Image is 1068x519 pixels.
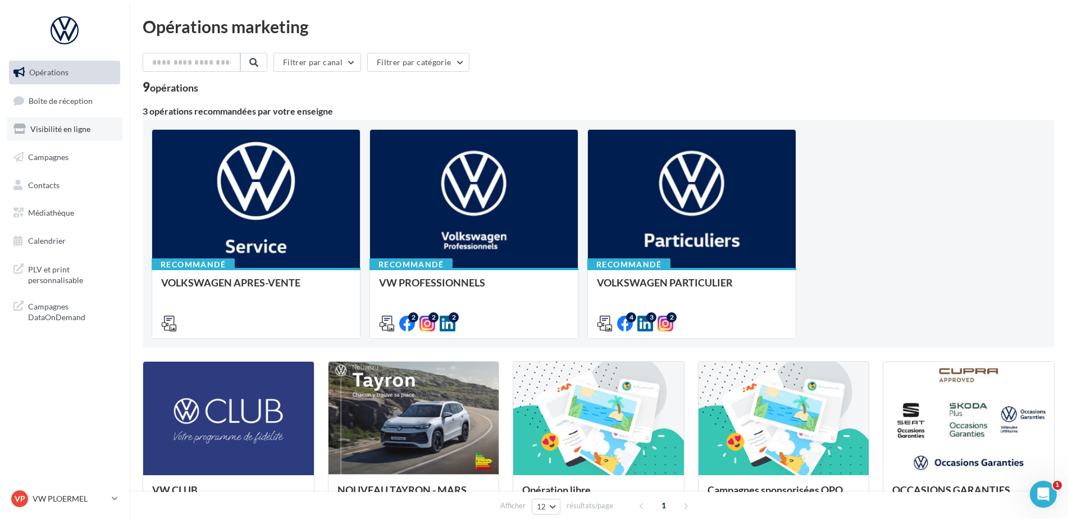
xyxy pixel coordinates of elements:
span: Calendrier [28,236,66,245]
span: VW PROFESSIONNELS [379,276,485,289]
a: VP VW PLOERMEL [9,488,120,509]
span: Médiathèque [28,208,74,217]
span: Opérations [29,67,69,77]
iframe: Intercom live chat [1030,481,1057,508]
span: Visibilité en ligne [30,124,90,134]
div: 4 [626,312,636,322]
button: Filtrer par canal [273,53,361,72]
button: 12 [532,499,560,515]
a: Calendrier [7,229,122,253]
div: 3 [646,312,656,322]
a: Boîte de réception [7,89,122,113]
div: 2 [667,312,677,322]
span: Campagnes [28,152,69,162]
span: résultats/page [567,500,613,511]
a: Visibilité en ligne [7,117,122,141]
span: Boîte de réception [29,95,93,105]
p: VW PLOERMEL [33,493,107,504]
span: PLV et print personnalisable [28,262,116,286]
span: VOLKSWAGEN APRES-VENTE [161,276,300,289]
a: Médiathèque [7,201,122,225]
div: 3 opérations recommandées par votre enseigne [143,107,1055,116]
span: Contacts [28,180,60,189]
div: opérations [150,83,198,93]
span: 1 [655,497,673,515]
span: Campagnes DataOnDemand [28,299,116,323]
span: 12 [537,502,546,511]
div: Recommandé [369,258,453,271]
a: Campagnes [7,145,122,169]
a: PLV et print personnalisable [7,257,122,290]
span: Campagnes sponsorisées OPO [708,484,843,496]
span: VW CLUB [152,484,198,496]
span: 1 [1053,481,1062,490]
span: Afficher [500,500,526,511]
a: Contacts [7,174,122,197]
span: VOLKSWAGEN PARTICULIER [597,276,733,289]
div: 2 [449,312,459,322]
a: Opérations [7,61,122,84]
span: Opération libre [522,484,591,496]
div: 2 [408,312,418,322]
div: Recommandé [587,258,670,271]
div: 2 [428,312,439,322]
button: Filtrer par catégorie [367,53,469,72]
div: Recommandé [152,258,235,271]
span: OCCASIONS GARANTIES [892,484,1010,496]
div: Opérations marketing [143,18,1055,35]
div: 9 [143,81,198,93]
a: Campagnes DataOnDemand [7,294,122,327]
span: VP [15,493,25,504]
